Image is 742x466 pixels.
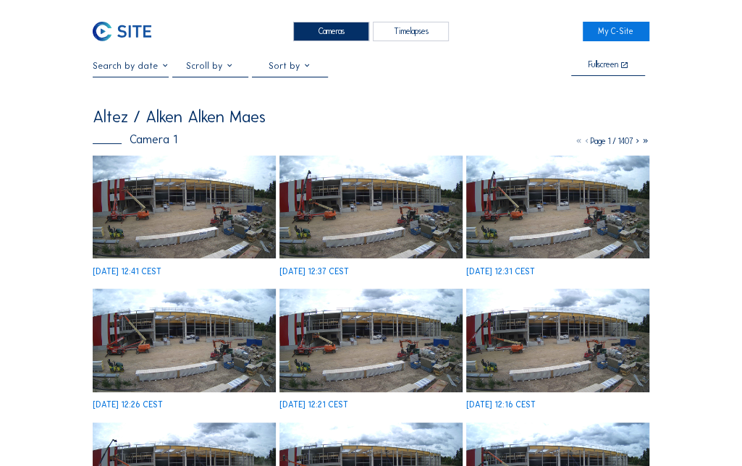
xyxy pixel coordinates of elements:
[466,401,536,409] div: [DATE] 12:16 CEST
[279,268,349,276] div: [DATE] 12:37 CEST
[466,156,649,258] img: image_52729407
[293,22,369,41] div: Cameras
[279,289,463,391] img: image_52729147
[93,22,159,41] a: C-SITE Logo
[93,22,151,41] img: C-SITE Logo
[93,156,276,258] img: image_52729687
[589,61,618,69] div: Fullscreen
[93,401,163,409] div: [DATE] 12:26 CEST
[93,268,161,276] div: [DATE] 12:41 CEST
[93,134,177,145] div: Camera 1
[93,109,266,126] div: Altez / Alken Alken Maes
[583,22,649,41] a: My C-Site
[466,289,649,391] img: image_52729008
[466,268,535,276] div: [DATE] 12:31 CEST
[373,22,449,41] div: Timelapses
[93,289,276,391] img: image_52729274
[279,401,348,409] div: [DATE] 12:21 CEST
[591,136,633,146] span: Page 1 / 1407
[279,156,463,258] img: image_52729572
[93,60,169,71] input: Search by date 󰅀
